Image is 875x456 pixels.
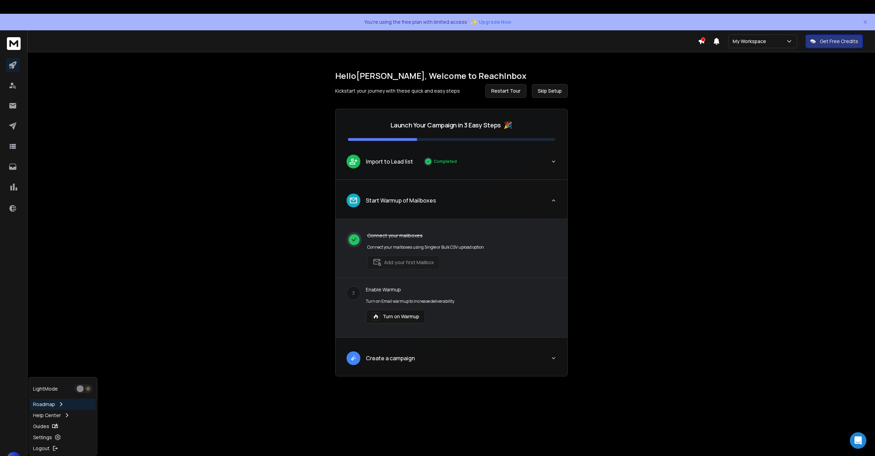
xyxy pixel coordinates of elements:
img: lead [349,196,358,205]
p: Settings [33,434,52,441]
p: Launch Your Campaign in 3 Easy Steps [391,120,501,130]
a: Settings [30,432,96,443]
button: Get Free Credits [805,34,863,48]
span: 🎉 [504,120,512,130]
h1: Hello [PERSON_NAME] , Welcome to ReachInbox [335,70,568,81]
div: Open Intercom Messenger [850,432,866,449]
img: lead [349,354,358,362]
a: Help Center [30,410,96,421]
button: Skip Setup [532,84,568,98]
button: leadImport to Lead listCompleted [336,149,567,179]
p: Help Center [33,412,61,419]
p: Roadmap [33,401,55,408]
div: leadStart Warmup of Mailboxes [336,218,567,337]
p: Guides [33,423,49,430]
p: Light Mode [33,385,58,392]
p: You're using the free plan with limited access [364,19,467,25]
button: Restart Tour [485,84,526,98]
p: Turn on Email warmup to increase deliverability [366,299,454,304]
span: Upgrade Now [479,19,511,25]
button: ✨Upgrade Now [470,15,511,29]
p: Completed [434,159,457,164]
p: Import to Lead list [366,157,413,166]
button: Turn on Warmup [366,310,425,323]
p: Start Warmup of Mailboxes [366,196,436,205]
span: ✨ [470,17,477,27]
button: leadCreate a campaign [336,346,567,376]
p: Connect your mailboxes [367,232,484,239]
p: Create a campaign [366,354,415,362]
img: lead [349,157,358,166]
div: 3 [347,286,360,300]
a: Guides [30,421,96,432]
p: Get Free Credits [820,38,858,45]
span: Skip Setup [538,87,562,94]
p: Connect your mailboxes using Single or Bulk CSV upload option [367,245,484,250]
a: Roadmap [30,399,96,410]
button: Close notification [863,14,868,30]
p: Enable Warmup [366,286,454,293]
p: My Workspace [733,38,769,45]
p: Logout [33,445,50,452]
button: leadStart Warmup of Mailboxes [336,188,567,218]
p: Kickstart your journey with these quick and easy steps [335,87,460,94]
